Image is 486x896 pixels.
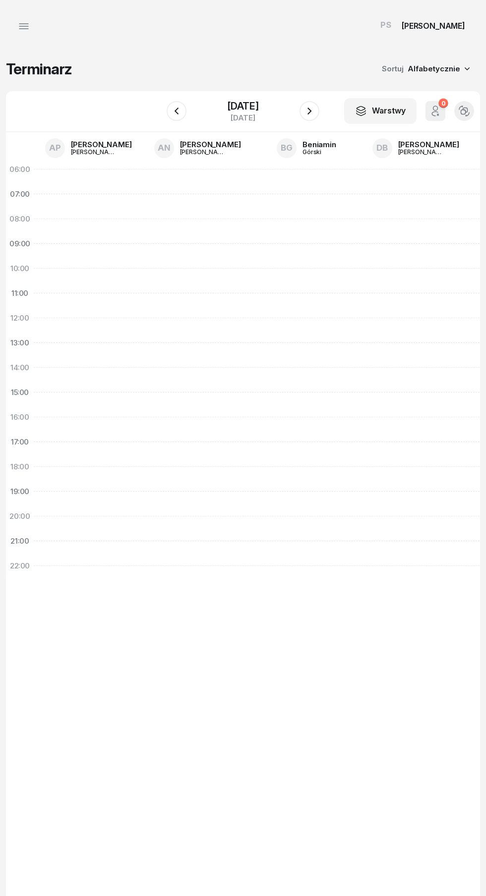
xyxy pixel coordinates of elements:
button: Sortuj Alfabetycznie [370,58,480,79]
a: BGBeniaminGórski [269,135,344,161]
div: 06:00 [6,157,34,182]
div: 18:00 [6,454,34,479]
a: AN[PERSON_NAME][PERSON_NAME] [146,135,249,161]
div: 16:00 [6,405,34,430]
div: Warstwy [355,105,406,117]
h1: Terminarz [6,60,72,78]
div: [PERSON_NAME] [180,141,241,148]
div: 10:00 [6,256,34,281]
div: 11:00 [6,281,34,306]
span: Sortuj [382,62,406,75]
div: [PERSON_NAME] [398,149,446,155]
div: 21:00 [6,529,34,554]
div: [PERSON_NAME] [180,149,228,155]
button: Warstwy [344,98,417,124]
div: [PERSON_NAME] [71,141,132,148]
div: 22:00 [6,554,34,578]
div: 0 [438,99,448,108]
div: 09:00 [6,231,34,256]
span: AN [158,144,171,152]
div: 12:00 [6,306,34,331]
span: AP [49,144,61,152]
div: Górski [303,149,336,155]
div: [PERSON_NAME] [71,149,119,155]
a: DB[PERSON_NAME][PERSON_NAME] [364,135,467,161]
div: 17:00 [6,430,34,454]
div: 19:00 [6,479,34,504]
span: PS [380,21,391,29]
div: 13:00 [6,331,34,355]
a: AP[PERSON_NAME][PERSON_NAME] [37,135,140,161]
span: Alfabetycznie [408,64,460,73]
div: [DATE] [227,101,259,111]
div: 08:00 [6,207,34,231]
span: BG [281,144,293,152]
div: [DATE] [227,114,259,121]
span: DB [376,144,388,152]
div: 15:00 [6,380,34,405]
div: Beniamin [303,141,336,148]
div: 07:00 [6,182,34,207]
div: [PERSON_NAME] [402,22,465,30]
div: 20:00 [6,504,34,529]
div: [PERSON_NAME] [398,141,459,148]
div: 14:00 [6,355,34,380]
button: 0 [425,101,445,121]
